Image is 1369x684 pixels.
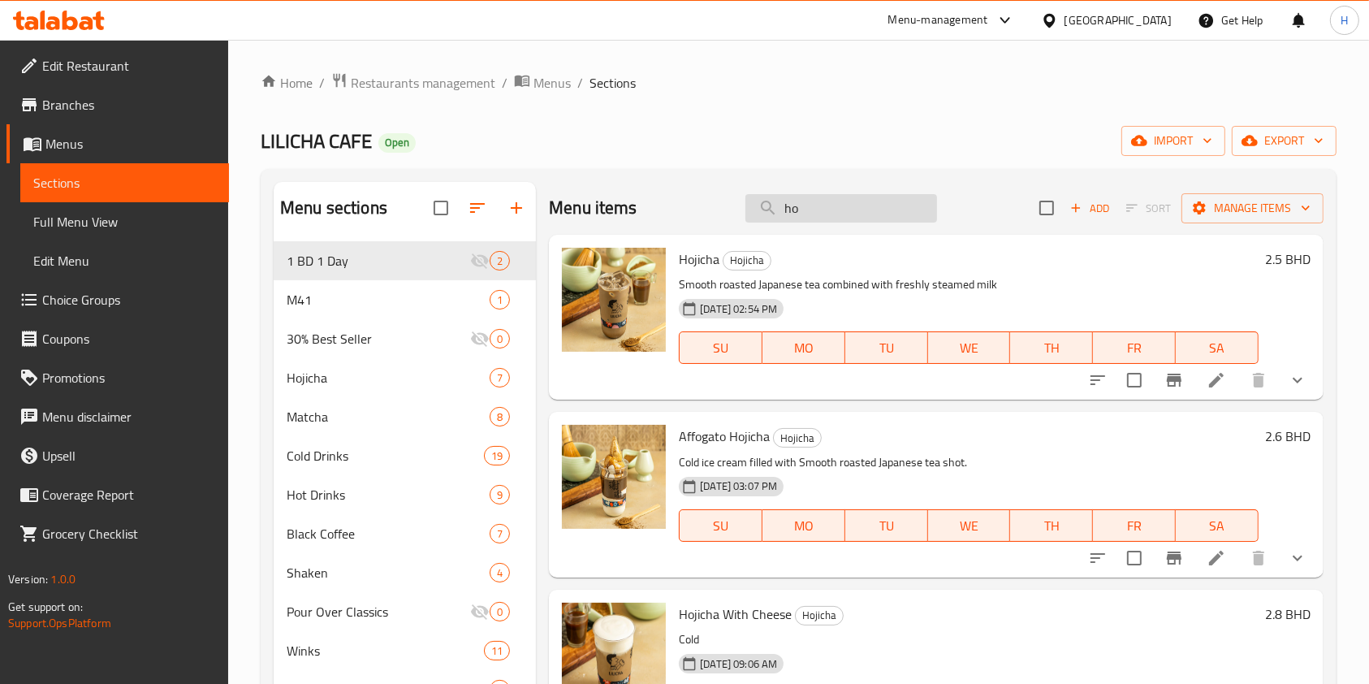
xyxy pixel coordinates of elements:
[1010,331,1093,364] button: TH
[1116,196,1181,221] span: Select section first
[679,247,719,271] span: Hojicha
[693,478,784,494] span: [DATE] 03:07 PM
[319,73,325,93] li: /
[33,173,216,193] span: Sections
[1239,361,1278,400] button: delete
[774,429,821,448] span: Hojicha
[490,292,509,308] span: 1
[693,301,784,317] span: [DATE] 02:54 PM
[928,509,1011,542] button: WE
[287,407,490,426] span: Matcha
[497,188,536,227] button: Add section
[331,72,495,93] a: Restaurants management
[1239,539,1278,578] button: delete
[274,280,536,319] div: M411
[42,329,216,348] span: Coupons
[1288,370,1307,390] svg: Show Choices
[1017,514,1086,538] span: TH
[42,56,216,76] span: Edit Restaurant
[490,485,510,504] div: items
[490,526,509,542] span: 7
[490,370,509,386] span: 7
[679,630,1259,650] p: Cold
[287,290,490,310] span: M41
[42,290,216,310] span: Choice Groups
[1245,131,1324,151] span: export
[45,134,216,154] span: Menus
[686,514,756,538] span: SU
[1068,199,1112,218] span: Add
[935,514,1004,538] span: WE
[1093,509,1176,542] button: FR
[1278,539,1317,578] button: show more
[935,336,1004,360] span: WE
[6,124,229,163] a: Menus
[1207,370,1226,390] a: Edit menu item
[490,487,509,503] span: 9
[490,329,510,348] div: items
[287,446,484,465] span: Cold Drinks
[8,596,83,617] span: Get support on:
[1288,548,1307,568] svg: Show Choices
[42,524,216,543] span: Grocery Checklist
[1099,514,1169,538] span: FR
[287,329,470,348] span: 30% Best Seller
[6,514,229,553] a: Grocery Checklist
[679,602,792,626] span: Hojicha With Cheese
[8,613,111,634] a: Support.OpsPlatform
[42,446,216,465] span: Upsell
[6,397,229,436] a: Menu disclaimer
[1030,191,1064,225] span: Select section
[769,514,839,538] span: MO
[852,336,922,360] span: TU
[686,336,756,360] span: SU
[287,524,490,543] div: Black Coffee
[470,329,490,348] svg: Inactive section
[50,569,76,590] span: 1.0.0
[562,425,666,529] img: Affogato Hojicha
[679,331,762,364] button: SU
[769,336,839,360] span: MO
[1265,248,1311,271] h6: 2.5 BHD
[484,641,510,660] div: items
[6,46,229,85] a: Edit Restaurant
[6,358,229,397] a: Promotions
[888,11,988,30] div: Menu-management
[20,163,229,202] a: Sections
[679,424,770,448] span: Affogato Hojicha
[274,319,536,358] div: 30% Best Seller0
[1265,603,1311,626] h6: 2.8 BHD
[274,358,536,397] div: Hojicha7
[287,251,470,271] div: 1 BD 1 Day
[1176,509,1259,542] button: SA
[490,563,510,582] div: items
[502,73,507,93] li: /
[378,133,416,153] div: Open
[261,72,1337,93] nav: breadcrumb
[6,319,229,358] a: Coupons
[42,368,216,387] span: Promotions
[1099,336,1169,360] span: FR
[261,73,313,93] a: Home
[1181,193,1324,223] button: Manage items
[1121,126,1225,156] button: import
[287,368,490,387] span: Hojicha
[287,641,484,660] span: Winks
[1278,361,1317,400] button: show more
[1093,331,1176,364] button: FR
[274,436,536,475] div: Cold Drinks19
[274,553,536,592] div: Shaken4
[490,604,509,620] span: 0
[514,72,571,93] a: Menus
[8,569,48,590] span: Version:
[490,565,509,581] span: 4
[490,368,510,387] div: items
[42,485,216,504] span: Coverage Report
[6,85,229,124] a: Branches
[1182,514,1252,538] span: SA
[1134,131,1212,151] span: import
[424,191,458,225] span: Select all sections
